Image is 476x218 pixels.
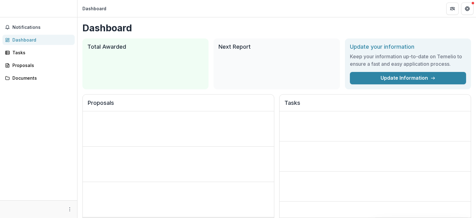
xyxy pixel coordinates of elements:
[12,37,70,43] div: Dashboard
[82,22,471,33] h1: Dashboard
[350,43,466,50] h2: Update your information
[350,53,466,68] h3: Keep your information up-to-date on Temelio to ensure a fast and easy application process.
[2,22,75,32] button: Notifications
[2,73,75,83] a: Documents
[2,60,75,70] a: Proposals
[87,43,204,50] h2: Total Awarded
[12,25,72,30] span: Notifications
[80,4,109,13] nav: breadcrumb
[88,100,269,111] h2: Proposals
[350,72,466,84] a: Update Information
[2,47,75,58] a: Tasks
[2,35,75,45] a: Dashboard
[82,5,106,12] div: Dashboard
[461,2,474,15] button: Get Help
[12,75,70,81] div: Documents
[12,62,70,69] div: Proposals
[66,206,73,213] button: More
[284,100,466,111] h2: Tasks
[218,43,335,50] h2: Next Report
[446,2,459,15] button: Partners
[12,49,70,56] div: Tasks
